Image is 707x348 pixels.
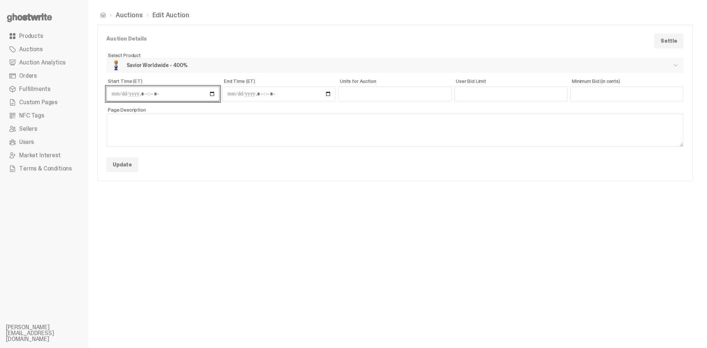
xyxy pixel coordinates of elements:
[6,56,82,69] a: Auction Analytics
[127,62,187,68] span: Savior Worldwide - 400%
[19,99,57,105] span: Custom Pages
[116,12,143,18] a: Auctions
[6,96,82,109] a: Custom Pages
[654,34,683,48] a: Settle
[106,114,683,147] textarea: Page Description
[19,139,34,145] span: Users
[19,152,61,158] span: Market Interest
[19,33,43,39] span: Products
[570,87,683,101] input: Minimum Bid (in cents)
[19,86,50,92] span: Fulfillments
[108,107,683,112] span: Page Description
[224,78,335,84] span: End Time (ET)
[6,122,82,136] a: Sellers
[340,78,451,84] span: Units for Auction
[19,46,43,52] span: Auctions
[111,59,121,71] img: Jae_Tips_Hero_1.png
[6,149,82,162] a: Market Interest
[108,78,219,84] span: Start Time (ET)
[106,157,138,172] button: Update
[222,87,335,101] input: End Time (ET)
[6,136,82,149] a: Users
[6,69,82,82] a: Orders
[6,29,82,43] a: Products
[338,87,451,101] input: Units for Auction
[6,109,82,122] a: NFC Tags
[106,34,654,48] p: Auction Details
[454,87,567,101] input: User Bid Limit
[6,82,82,96] a: Fulfillments
[6,43,82,56] a: Auctions
[19,126,37,132] span: Sellers
[108,53,683,58] label: Select Product
[106,87,219,101] input: Start Time (ET)
[19,166,72,172] span: Terms & Conditions
[19,73,37,79] span: Orders
[19,60,66,66] span: Auction Analytics
[6,162,82,175] a: Terms & Conditions
[456,78,567,84] span: User Bid Limit
[143,12,189,18] li: Edit Auction
[19,113,44,119] span: NFC Tags
[572,78,683,84] span: Minimum Bid (in cents)
[6,324,94,342] li: [PERSON_NAME][EMAIL_ADDRESS][DOMAIN_NAME]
